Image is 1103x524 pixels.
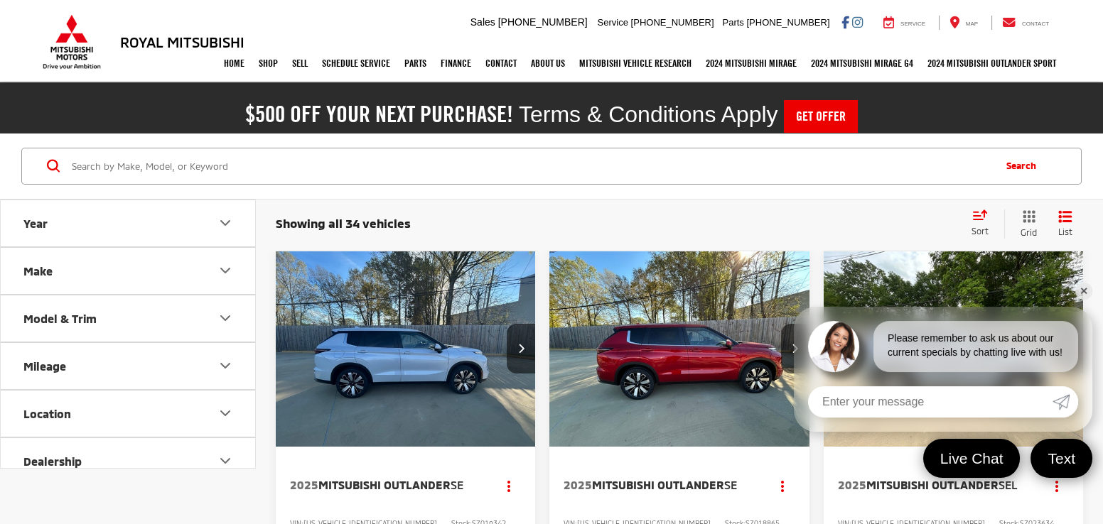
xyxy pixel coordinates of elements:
div: Year [23,217,48,230]
span: 2025 [290,478,318,491]
span: Sort [972,226,989,236]
span: dropdown dots [507,480,510,491]
span: Live Chat [933,449,1011,468]
input: Enter your message [808,386,1053,417]
div: Model & Trim [23,312,97,325]
div: Make [217,262,234,279]
button: List View [1048,209,1083,239]
button: DealershipDealership [1,438,257,484]
div: Mileage [217,357,234,374]
span: SEL [999,478,1018,491]
img: Mitsubishi [40,14,104,70]
a: Live Chat [923,439,1021,478]
img: 2025 Mitsubishi Outlander SE [549,251,810,447]
button: Actions [770,473,795,498]
a: Shop [252,45,285,81]
img: 2025 Mitsubishi Outlander SEL [823,251,1085,447]
span: Showing all 34 vehicles [276,216,411,230]
a: Get Offer [784,100,858,133]
span: [PHONE_NUMBER] [498,16,588,28]
span: Mitsubishi Outlander [866,478,999,491]
span: Sales [470,16,495,28]
div: Make [23,264,53,278]
span: SE [451,478,463,491]
a: Finance [434,45,478,81]
div: 2025 Mitsubishi Outlander SE 0 [275,251,537,447]
button: LocationLocation [1,391,257,437]
div: Mileage [23,359,66,373]
span: 2025 [564,478,592,491]
button: Actions [1044,473,1069,498]
span: Mitsubishi Outlander [318,478,451,491]
span: [PHONE_NUMBER] [631,17,714,28]
span: [PHONE_NUMBER] [746,17,829,28]
span: dropdown dots [1055,480,1058,491]
a: 2025Mitsubishi OutlanderSE [564,477,755,493]
a: 2025Mitsubishi OutlanderSEL [838,477,1030,493]
a: Submit [1053,386,1078,417]
div: Please remember to ask us about our current specials by chatting live with us! [873,321,1078,372]
button: Grid View [1004,209,1048,239]
a: Parts: Opens in a new tab [397,45,434,81]
span: dropdown dots [781,480,784,491]
a: 2025 Mitsubishi Outlander SE2025 Mitsubishi Outlander SE2025 Mitsubishi Outlander SE2025 Mitsubis... [275,251,537,447]
a: Home [217,45,252,81]
span: Map [966,21,978,27]
a: 2024 Mitsubishi Outlander SPORT [920,45,1063,81]
a: 2024 Mitsubishi Mirage [699,45,804,81]
a: Contact [991,16,1060,30]
a: Contact [478,45,524,81]
a: 2024 Mitsubishi Mirage G4 [804,45,920,81]
div: Model & Trim [217,310,234,327]
div: Location [23,407,71,420]
a: Mitsubishi Vehicle Research [572,45,699,81]
div: Location [217,405,234,422]
a: Facebook: Click to visit our Facebook page [841,16,849,28]
button: MileageMileage [1,343,257,389]
div: 2025 Mitsubishi Outlander SE 0 [549,251,810,447]
span: Parts [722,17,743,28]
span: Mitsubishi Outlander [592,478,724,491]
div: Dealership [217,452,234,469]
a: Schedule Service: Opens in a new tab [315,45,397,81]
a: Map [939,16,989,30]
button: YearYear [1,200,257,246]
div: Dealership [23,454,82,468]
a: 2025Mitsubishi OutlanderSE [290,477,482,493]
span: Terms & Conditions Apply [519,102,778,127]
a: Service [873,16,936,30]
span: Text [1040,449,1082,468]
a: 2025 Mitsubishi Outlander SEL2025 Mitsubishi Outlander SEL2025 Mitsubishi Outlander SEL2025 Mitsu... [823,251,1085,447]
button: Select sort value [964,209,1004,238]
a: Instagram: Click to visit our Instagram page [852,16,863,28]
a: Text [1031,439,1092,478]
div: Year [217,214,234,231]
img: 2025 Mitsubishi Outlander SE [275,251,537,447]
button: Search [992,148,1057,184]
button: Next image [781,324,809,373]
h2: $500 off your next purchase! [245,104,513,124]
button: Model & TrimModel & Trim [1,295,257,342]
img: Agent profile photo [808,321,859,372]
button: Actions [496,473,521,498]
button: MakeMake [1,248,257,294]
span: Contact [1022,21,1049,27]
a: About Us [524,45,572,81]
span: 2025 [838,478,866,491]
span: Service [598,17,628,28]
span: Grid [1021,226,1037,239]
span: SE [724,478,737,491]
input: Search by Make, Model, or Keyword [70,149,992,183]
button: Next image [507,324,535,373]
a: Sell [285,45,315,81]
span: Service [900,21,925,27]
div: 2025 Mitsubishi Outlander SEL 0 [823,251,1085,447]
h3: Royal Mitsubishi [120,34,244,50]
a: 2025 Mitsubishi Outlander SE2025 Mitsubishi Outlander SE2025 Mitsubishi Outlander SE2025 Mitsubis... [549,251,810,447]
span: List [1058,226,1072,238]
